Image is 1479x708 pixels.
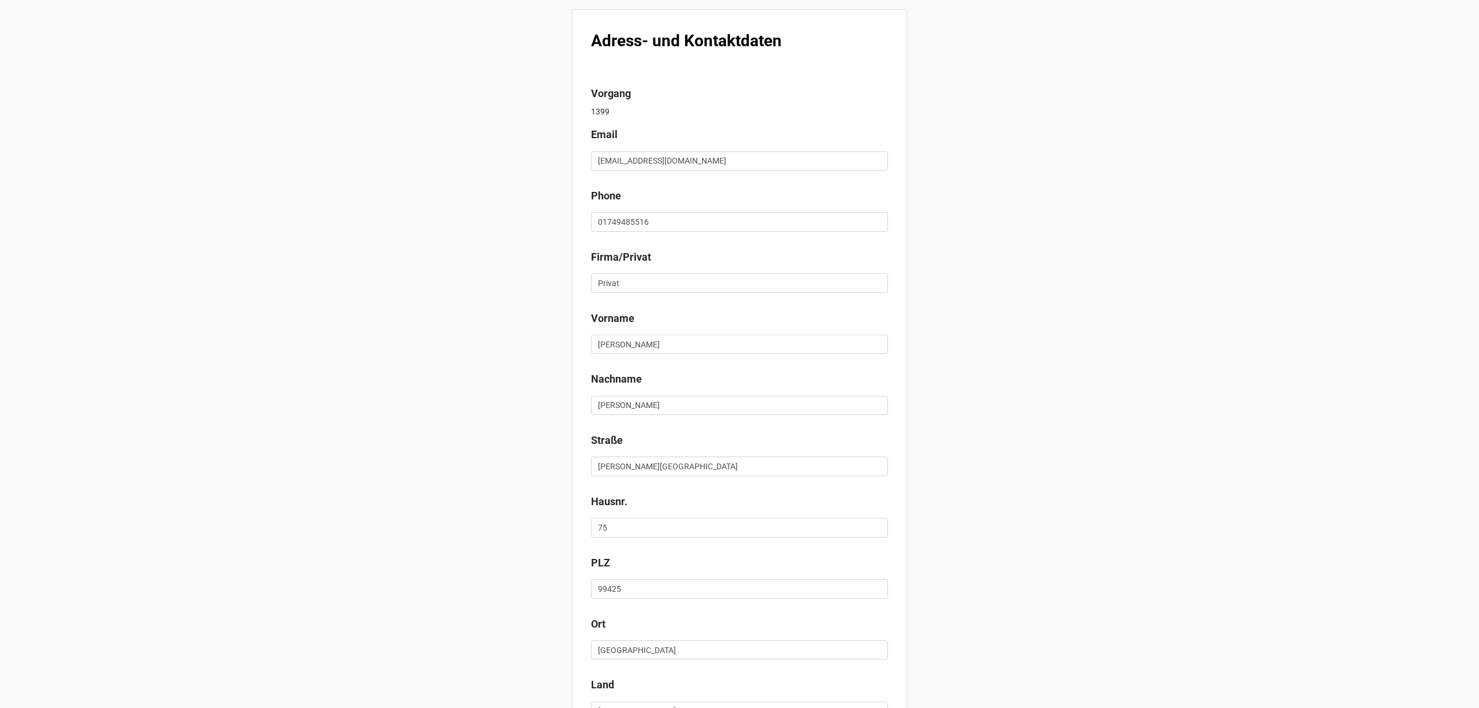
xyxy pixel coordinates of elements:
label: Phone [591,188,621,204]
b: Vorgang [591,87,631,99]
label: Hausnr. [591,494,627,510]
label: Nachname [591,371,642,387]
label: Ort [591,616,605,632]
label: PLZ [591,555,610,571]
label: Firma/Privat [591,249,651,265]
label: Vorname [591,310,634,327]
label: Land [591,677,614,693]
label: Email [591,127,618,143]
b: Adress- und Kontaktdaten [591,31,782,50]
p: 1399 [591,106,888,117]
label: Straße [591,432,623,448]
